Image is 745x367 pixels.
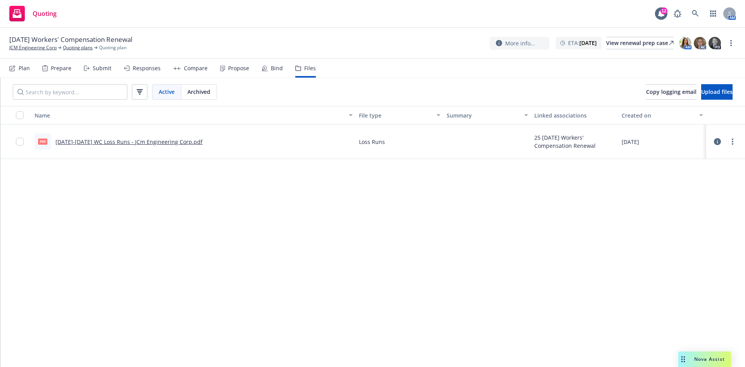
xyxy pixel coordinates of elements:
span: Active [159,88,175,96]
button: Copy logging email [646,84,696,100]
span: Quoting plan [99,44,126,51]
img: photo [709,37,721,49]
input: Search by keyword... [13,84,127,100]
div: Plan [19,65,30,71]
div: Propose [228,65,249,71]
span: Upload files [701,88,733,95]
div: Files [304,65,316,71]
a: more [728,137,737,146]
div: Prepare [51,65,71,71]
span: Nova Assist [694,356,725,362]
img: photo [679,37,691,49]
span: ETA : [568,39,597,47]
input: Toggle Row Selected [16,138,24,145]
button: Nova Assist [678,351,731,367]
button: More info... [490,37,549,50]
div: File type [359,111,432,119]
button: Name [31,106,356,125]
div: Created on [622,111,695,119]
a: Quoting [6,3,60,24]
div: Drag to move [678,351,688,367]
span: Archived [187,88,210,96]
span: More info... [505,39,535,47]
a: Search [688,6,703,21]
button: File type [356,106,444,125]
img: photo [694,37,706,49]
span: [DATE] Workers' Compensation Renewal [9,35,132,44]
span: Copy logging email [646,88,696,95]
a: Switch app [705,6,721,21]
div: Summary [447,111,520,119]
span: Loss Runs [359,138,385,146]
div: Submit [93,65,111,71]
strong: [DATE] [579,39,597,47]
button: Upload files [701,84,733,100]
input: Select all [16,111,24,119]
div: 12 [660,7,667,14]
div: 25 [DATE] Workers' Compensation Renewal [534,133,616,150]
span: pdf [38,138,47,144]
div: Compare [184,65,208,71]
a: more [726,38,736,48]
div: Name [35,111,344,119]
button: Linked associations [531,106,619,125]
a: [DATE]-[DATE] WC Loss Runs - JCm Engineering Corp.pdf [55,138,203,145]
div: Linked associations [534,111,616,119]
a: Report a Bug [670,6,685,21]
span: Quoting [33,10,57,17]
div: Bind [271,65,283,71]
button: Created on [619,106,706,125]
span: [DATE] [622,138,639,146]
button: Summary [444,106,531,125]
div: Responses [133,65,161,71]
a: View renewal prep case [606,37,674,49]
a: Quoting plans [63,44,93,51]
a: JCM Engineering Corp [9,44,57,51]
